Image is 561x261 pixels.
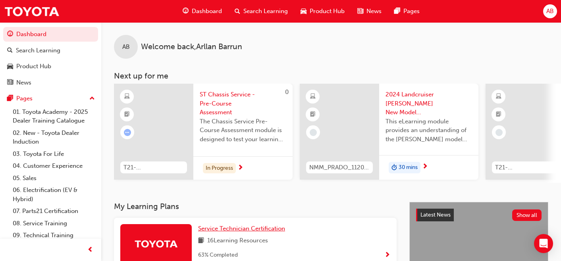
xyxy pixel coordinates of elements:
span: learningRecordVerb_ATTEMPT-icon [124,129,131,136]
button: Show Progress [384,250,390,260]
span: Service Technician Certification [198,225,285,232]
span: 0 [285,88,289,96]
button: DashboardSearch LearningProduct HubNews [3,25,98,91]
span: news-icon [357,6,363,16]
a: 06. Electrification (EV & Hybrid) [10,184,98,205]
span: News [366,7,382,16]
span: guage-icon [7,31,13,38]
a: Product Hub [3,59,98,74]
span: 63 % Completed [198,251,238,260]
span: next-icon [422,163,428,171]
span: book-icon [198,236,204,246]
div: Product Hub [16,62,51,71]
a: Dashboard [3,27,98,42]
div: News [16,78,31,87]
a: 09. Technical Training [10,229,98,242]
span: learningResourceType_ELEARNING-icon [496,92,501,102]
span: This eLearning module provides an understanding of the [PERSON_NAME] model line-up and its Katash... [386,117,472,144]
a: Latest NewsShow all [416,209,542,221]
span: learningRecordVerb_NONE-icon [495,129,503,136]
span: learningResourceType_ELEARNING-icon [124,92,130,102]
div: In Progress [203,163,236,174]
span: pages-icon [394,6,400,16]
button: AB [543,4,557,18]
button: Show all [512,209,542,221]
a: 02. New - Toyota Dealer Induction [10,127,98,148]
button: Pages [3,91,98,106]
span: Latest News [420,211,451,218]
span: ST Chassis Service - Pre-Course Assessment [200,90,286,117]
span: AB [122,42,130,52]
img: Trak [134,237,178,251]
a: car-iconProduct Hub [294,3,351,19]
a: News [3,75,98,90]
div: Pages [16,94,33,103]
a: 03. Toyota For Life [10,148,98,160]
span: search-icon [235,6,240,16]
span: Pages [403,7,420,16]
span: search-icon [7,47,13,54]
a: 04. Customer Experience [10,160,98,172]
span: Product Hub [310,7,345,16]
span: T21-FOD_HVIS_PREREQ [495,163,555,172]
span: The Chassis Service Pre-Course Assessment module is designed to test your learning and understand... [200,117,286,144]
span: prev-icon [87,245,93,255]
h3: Next up for me [101,71,561,81]
span: T21-STCHS_PRE_EXAM [123,163,184,172]
span: 2024 Landcruiser [PERSON_NAME] New Model Mechanisms - Model Outline 1 [386,90,472,117]
a: 07. Parts21 Certification [10,205,98,217]
span: Search Learning [243,7,288,16]
span: 16 Learning Resources [207,236,268,246]
a: 08. Service Training [10,217,98,230]
a: news-iconNews [351,3,388,19]
a: guage-iconDashboard [176,3,228,19]
span: Welcome back , Arllan Barrun [141,42,242,52]
a: 05. Sales [10,172,98,184]
div: Search Learning [16,46,60,55]
span: booktick-icon [496,109,501,120]
span: booktick-icon [124,109,130,120]
h3: My Learning Plans [114,202,397,211]
span: booktick-icon [310,109,316,120]
span: Show Progress [384,252,390,259]
span: car-icon [301,6,307,16]
a: 0T21-STCHS_PRE_EXAMST Chassis Service - Pre-Course AssessmentThe Chassis Service Pre-Course Asses... [114,84,293,180]
span: Dashboard [192,7,222,16]
span: news-icon [7,79,13,86]
a: NMM_PRADO_112024_MODULE_12024 Landcruiser [PERSON_NAME] New Model Mechanisms - Model Outline 1Thi... [300,84,478,180]
span: next-icon [237,165,243,172]
span: pages-icon [7,95,13,102]
span: car-icon [7,63,13,70]
a: Search Learning [3,43,98,58]
span: learningResourceType_ELEARNING-icon [310,92,316,102]
div: Open Intercom Messenger [534,234,553,253]
img: Trak [4,2,60,20]
span: 30 mins [399,163,418,172]
span: AB [546,7,554,16]
span: NMM_PRADO_112024_MODULE_1 [309,163,370,172]
span: guage-icon [183,6,189,16]
span: duration-icon [391,163,397,173]
a: search-iconSearch Learning [228,3,294,19]
a: 01. Toyota Academy - 2025 Dealer Training Catalogue [10,106,98,127]
a: pages-iconPages [388,3,426,19]
span: up-icon [89,94,95,104]
a: Service Technician Certification [198,224,288,233]
span: learningRecordVerb_NONE-icon [310,129,317,136]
